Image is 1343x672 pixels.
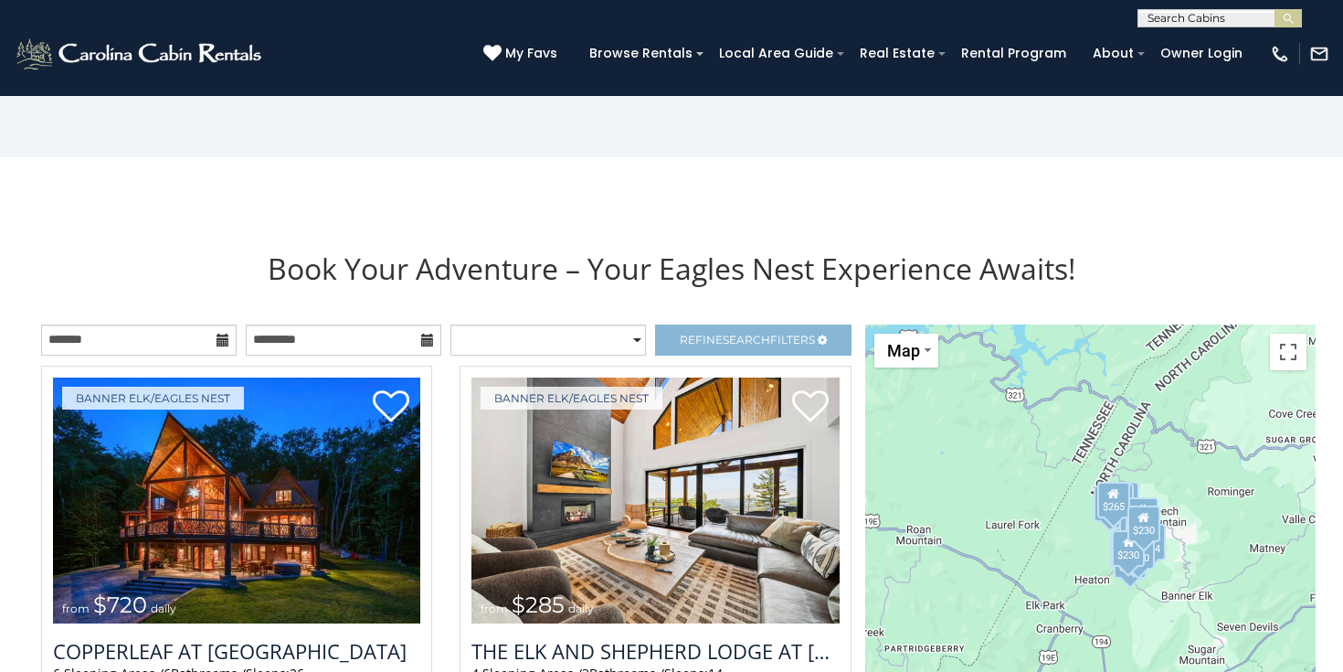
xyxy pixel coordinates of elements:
[1309,44,1329,64] img: mail-regular-white.png
[580,39,702,68] a: Browse Rentals
[887,341,920,360] span: Map
[471,637,839,665] h3: The Elk And Shepherd Lodge at Eagles Nest
[471,378,839,624] img: The Elk And Shepherd Lodge at Eagles Nest
[851,39,944,68] a: Real Estate
[1114,542,1147,579] div: $215
[14,36,267,72] img: White-1-2.png
[952,39,1075,68] a: Rental Program
[655,325,851,356] a: RefineSearchFilters
[62,602,90,615] span: from
[62,387,244,410] a: Banner Elk/Eagles Nest
[53,637,420,665] a: Copperleaf at [GEOGRAPHIC_DATA]
[53,378,420,624] a: Copperleaf at Eagles Nest from $720 daily
[1094,485,1126,521] div: $285
[1112,529,1145,566] div: $230
[1110,531,1143,568] div: $305
[1126,496,1158,533] div: $200
[481,602,508,615] span: from
[710,39,842,68] a: Local Area Guide
[512,592,565,618] span: $285
[53,378,420,624] img: Copperleaf at Eagles Nest
[1097,482,1130,518] div: $265
[1127,506,1160,542] div: $230
[568,602,594,615] span: daily
[792,389,829,427] a: Add to favorites
[27,249,1316,288] h1: Book Your Adventure – Your Eagles Nest Experience Awaits!
[1270,334,1306,370] button: Toggle fullscreen view
[505,44,557,63] span: My Favs
[373,389,409,427] a: Add to favorites
[680,333,815,347] span: Refine Filters
[53,637,420,665] h3: Copperleaf at Eagles Nest
[483,44,562,64] a: My Favs
[1122,533,1155,570] div: $250
[874,334,938,368] button: Change map style
[1084,39,1143,68] a: About
[471,637,839,665] a: The Elk And Shepherd Lodge at [GEOGRAPHIC_DATA]
[1270,44,1290,64] img: phone-regular-white.png
[93,592,147,618] span: $720
[1151,39,1252,68] a: Owner Login
[471,378,839,624] a: The Elk And Shepherd Lodge at Eagles Nest from $285 daily
[151,602,176,615] span: daily
[481,387,662,410] a: Banner Elk/Eagles Nest
[723,333,770,347] span: Search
